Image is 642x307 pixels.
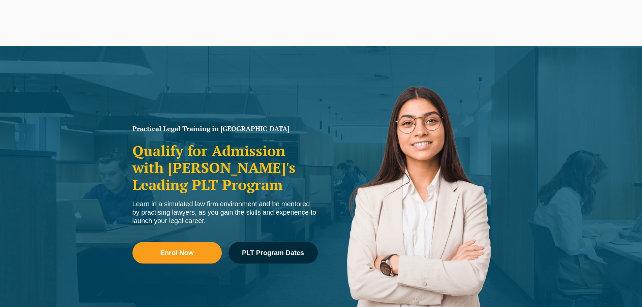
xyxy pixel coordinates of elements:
[132,142,318,193] h2: Qualify for Admission with [PERSON_NAME]'s Leading PLT Program
[132,125,318,132] h1: Practical Legal Training in [GEOGRAPHIC_DATA]
[228,242,318,264] a: PLT Program Dates
[160,249,194,256] span: Enrol Now
[132,200,318,225] div: Learn in a simulated law firm environment and be mentored by practising lawyers, as you gain the ...
[242,249,304,256] span: PLT Program Dates
[132,242,222,264] a: Enrol Now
